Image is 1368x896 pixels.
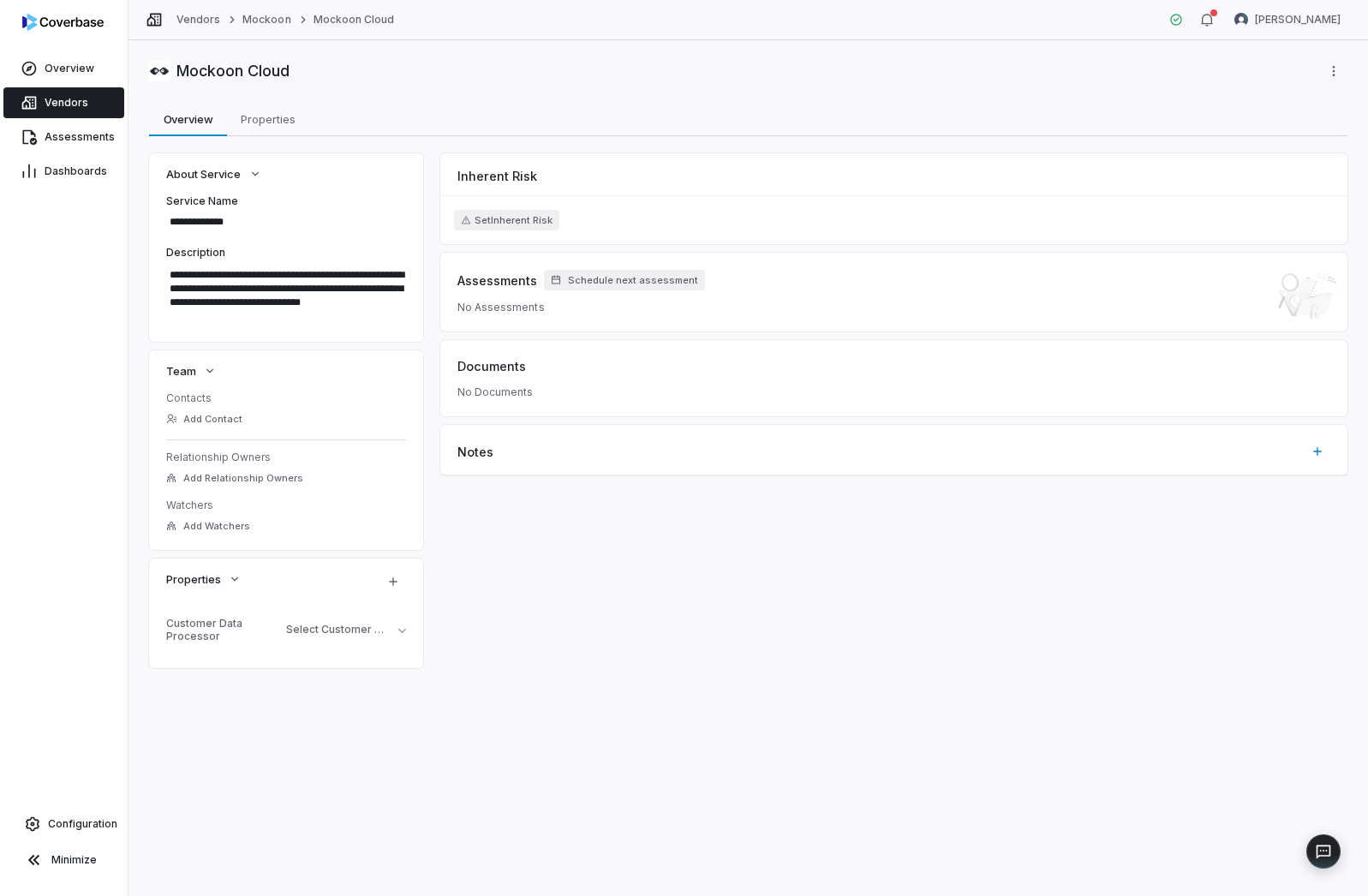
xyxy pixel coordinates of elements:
[22,14,104,31] img: Coverbase logo
[3,53,124,84] a: Overview
[7,843,121,877] button: Minimize
[7,809,121,839] a: Configuration
[234,108,302,130] span: Properties
[183,520,250,533] span: Add Watchers
[457,272,537,290] span: Assessments
[157,108,220,130] span: Overview
[161,403,248,434] button: Add Contact
[3,156,124,187] a: Dashboards
[166,499,406,512] dt: Watchers
[166,571,221,587] span: Properties
[45,164,107,178] span: Dashboards
[51,853,97,867] span: Minimize
[454,210,559,230] button: SetInherent Risk
[183,472,303,485] span: Add Relationship Owners
[166,391,406,405] dt: Contacts
[457,301,545,314] span: No Assessments
[544,270,705,290] button: Schedule next assessment
[166,246,406,260] label: Description
[457,385,533,399] span: No Documents
[166,194,406,208] label: Service Name
[161,564,247,594] button: Properties
[457,167,537,185] span: Inherent Risk
[3,122,124,152] a: Assessments
[457,443,493,461] span: Notes
[1320,58,1347,84] button: More actions
[166,451,406,464] dt: Relationship Owners
[166,617,279,642] div: Customer Data Processor
[166,363,196,379] span: Team
[457,357,526,375] span: Documents
[45,62,94,75] span: Overview
[3,87,124,118] a: Vendors
[1234,13,1248,27] img: Chris Morgan avatar
[161,158,267,189] button: About Service
[242,13,290,27] a: Mockoon
[161,355,222,386] button: Team
[45,96,88,110] span: Vendors
[1224,7,1351,33] button: Chris Morgan avatar[PERSON_NAME]
[176,13,220,27] a: Vendors
[314,13,395,27] a: Mockoon Cloud
[48,817,117,831] span: Configuration
[1255,13,1341,27] span: [PERSON_NAME]
[176,60,290,82] span: Mockoon Cloud
[166,166,242,182] span: About Service
[568,274,698,287] span: Schedule next assessment
[45,130,115,144] span: Assessments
